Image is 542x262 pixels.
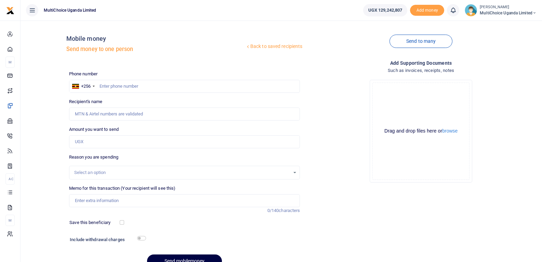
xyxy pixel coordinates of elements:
[69,98,103,105] label: Recipient's name
[74,169,290,176] div: Select an option
[480,4,537,10] small: [PERSON_NAME]
[69,185,176,192] label: Memo for this transaction (Your recipient will see this)
[41,7,99,13] span: MultiChoice Uganda Limited
[480,10,537,16] span: MultiChoice Uganda Limited
[410,5,444,16] span: Add money
[66,46,245,53] h5: Send money to one person
[279,208,300,213] span: characters
[389,35,452,48] a: Send to many
[245,40,303,53] a: Back to saved recipients
[66,35,245,42] h4: Mobile money
[69,71,97,77] label: Phone number
[305,67,537,74] h4: Such as invoices, receipts, notes
[410,7,444,12] a: Add money
[465,4,537,16] a: profile-user [PERSON_NAME] MultiChoice Uganda Limited
[6,8,14,13] a: logo-small logo-large logo-large
[69,135,300,148] input: UGX
[69,80,300,93] input: Enter phone number
[69,108,300,121] input: MTN & Airtel numbers are validated
[69,219,110,226] label: Save this beneficiary
[69,126,119,133] label: Amount you want to send
[410,5,444,16] li: Toup your wallet
[69,154,118,161] label: Reason you are spending
[5,215,15,226] li: M
[368,7,402,14] span: UGX 129,242,807
[267,208,279,213] span: 0/140
[70,237,143,242] h6: Include withdrawal charges
[81,83,91,90] div: +256
[465,4,477,16] img: profile-user
[5,173,15,185] li: Ac
[6,7,14,15] img: logo-small
[69,194,300,207] input: Enter extra information
[69,80,97,92] div: Uganda: +256
[442,128,458,133] button: browse
[360,4,410,16] li: Wallet ballance
[363,4,408,16] a: UGX 129,242,807
[5,57,15,68] li: M
[370,80,472,183] div: File Uploader
[305,59,537,67] h4: Add supporting Documents
[373,128,469,134] div: Drag and drop files here or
